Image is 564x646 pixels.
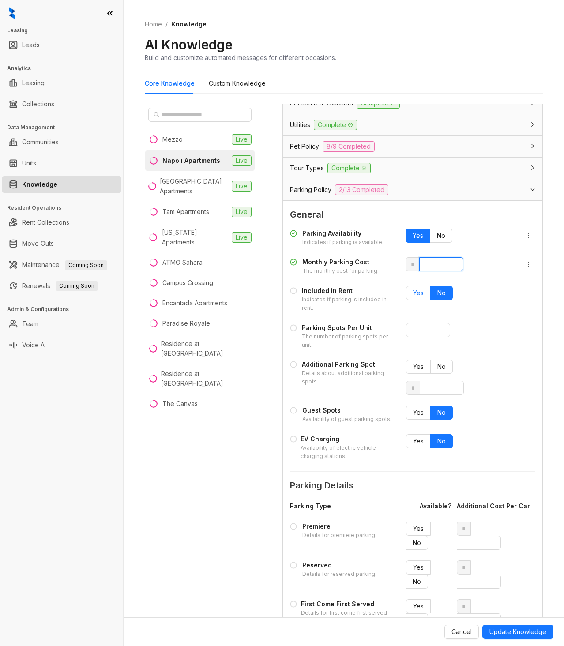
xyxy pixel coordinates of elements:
[161,339,252,358] div: Residence at [GEOGRAPHIC_DATA]
[413,602,424,610] span: Yes
[283,114,542,135] div: UtilitiesComplete
[2,235,121,252] li: Move Outs
[437,437,446,445] span: No
[232,134,252,145] span: Live
[232,232,252,243] span: Live
[301,444,395,461] div: Availability of electric vehicle charging stations.
[283,158,542,179] div: Tour TypesComplete
[301,599,395,609] div: First Come First Served
[22,277,98,295] a: RenewalsComing Soon
[290,479,535,492] span: Parking Details
[162,258,203,267] div: ATMO Sahara
[457,501,535,511] div: Additional Cost Per Car
[161,369,252,388] div: Residence at [GEOGRAPHIC_DATA]
[525,232,532,239] span: more
[2,214,121,231] li: Rent Collections
[162,156,220,165] div: Napoli Apartments
[22,74,45,92] a: Leasing
[7,204,123,212] h3: Resident Operations
[22,214,69,231] a: Rent Collections
[2,74,121,92] li: Leasing
[530,187,535,192] span: expanded
[437,409,446,416] span: No
[290,142,319,151] span: Pet Policy
[530,122,535,127] span: collapsed
[302,406,391,415] div: Guest Spots
[2,133,121,151] li: Communities
[437,289,446,297] span: No
[290,120,310,130] span: Utilities
[162,135,183,144] div: Mezzo
[413,578,421,585] span: No
[530,165,535,170] span: collapsed
[171,20,207,28] span: Knowledge
[162,298,227,308] div: Encantada Apartments
[160,177,228,196] div: [GEOGRAPHIC_DATA] Apartments
[283,179,542,200] div: Parking Policy2/13 Completed
[314,120,357,130] span: Complete
[323,141,375,152] span: 8/9 Completed
[9,7,15,19] img: logo
[22,176,57,193] a: Knowledge
[301,434,395,444] div: EV Charging
[2,95,121,113] li: Collections
[165,19,168,29] li: /
[420,501,451,511] div: Available?
[290,185,331,195] span: Parking Policy
[22,235,54,252] a: Move Outs
[530,143,535,149] span: collapsed
[22,133,59,151] a: Communities
[2,176,121,193] li: Knowledge
[335,184,388,195] span: 2/13 Completed
[302,522,376,531] div: Premiere
[302,333,395,349] div: The number of parking spots per unit.
[413,563,424,571] span: Yes
[525,261,532,268] span: more
[162,207,209,217] div: Tam Apartments
[302,531,376,540] div: Details for premiere parking.
[290,163,324,173] span: Tour Types
[437,363,446,370] span: No
[162,319,210,328] div: Paradise Royale
[22,336,46,354] a: Voice AI
[22,154,36,172] a: Units
[232,155,252,166] span: Live
[413,232,423,239] span: Yes
[302,360,395,369] div: Additional Parking Spot
[413,525,424,532] span: Yes
[413,363,424,370] span: Yes
[290,501,413,511] div: Parking Type
[2,36,121,54] li: Leads
[283,136,542,157] div: Pet Policy8/9 Completed
[22,36,40,54] a: Leads
[302,257,379,267] div: Monthly Parking Cost
[327,163,371,173] span: Complete
[145,36,233,53] h2: AI Knowledge
[413,539,421,546] span: No
[302,323,395,333] div: Parking Spots Per Unit
[302,570,376,578] div: Details for reserved parking.
[2,256,121,274] li: Maintenance
[413,437,424,445] span: Yes
[302,369,395,386] div: Details about additional parking spots.
[2,315,121,333] li: Team
[7,305,123,313] h3: Admin & Configurations
[7,26,123,34] h3: Leasing
[162,228,228,247] div: [US_STATE] Apartments
[302,296,395,312] div: Indicates if parking is included in rent.
[22,315,38,333] a: Team
[413,409,424,416] span: Yes
[302,267,379,275] div: The monthly cost for parking.
[290,208,535,222] span: General
[7,124,123,131] h3: Data Management
[22,95,54,113] a: Collections
[232,181,252,192] span: Live
[162,399,198,409] div: The Canvas
[2,154,121,172] li: Units
[7,64,123,72] h3: Analytics
[209,79,266,88] div: Custom Knowledge
[162,278,213,288] div: Campus Crossing
[413,616,421,624] span: No
[232,207,252,217] span: Live
[301,609,395,626] div: Details for first come first served parking.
